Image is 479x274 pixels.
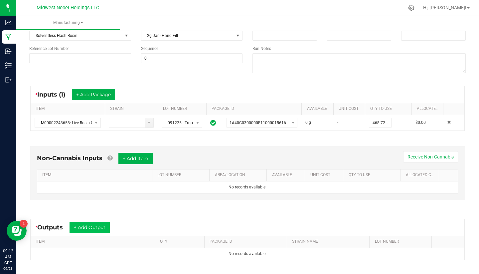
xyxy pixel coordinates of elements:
[5,62,12,69] inline-svg: Inventory
[30,31,122,40] span: Solventless Hash Rosin
[16,16,120,30] a: Manufacturing
[212,106,299,112] a: PACKAGE IDSortable
[417,106,441,112] a: Allocated CostSortable
[118,153,153,164] button: + Add Item
[449,106,462,112] a: Sortable
[36,239,152,244] a: ITEMSortable
[309,120,311,125] span: g
[5,19,12,26] inline-svg: Analytics
[42,172,149,178] a: ITEMSortable
[403,151,458,162] button: Receive Non-Cannabis
[210,239,284,244] a: PACKAGE IDSortable
[230,121,286,125] span: 1A40C0300000E11000015616
[31,248,464,260] td: No records available.
[162,118,194,128] span: 091225 - Trop Cherry - Cold Cure
[375,239,429,244] a: LOT NUMBERSortable
[7,221,27,241] iframe: Resource center
[5,48,12,55] inline-svg: Inbound
[35,118,92,128] span: M00002243658: Live Rosin Cold Cure - Bulk Batch
[406,172,436,178] a: Allocated CostSortable
[337,120,338,125] span: -
[407,5,415,11] div: Manage settings
[370,106,409,112] a: QTY TO USESortable
[37,154,102,162] span: Non-Cannabis Inputs
[3,266,13,271] p: 09/23
[37,91,72,98] span: Inputs (1)
[444,172,455,178] a: Sortable
[70,222,110,233] button: + Add Output
[292,239,367,244] a: STRAIN NAMESortable
[415,120,426,125] span: $0.00
[252,46,271,51] span: Run Notes
[310,172,341,178] a: Unit CostSortable
[37,5,99,11] span: Midwest Nobel Holdings LLC
[349,172,398,178] a: QTY TO USESortable
[157,172,207,178] a: LOT NUMBERSortable
[29,46,69,51] span: Reference Lot Number
[215,172,264,178] a: AREA/LOCATIONSortable
[36,106,102,112] a: ITEMSortable
[3,248,13,266] p: 09:12 AM CDT
[16,20,120,26] span: Manufacturing
[227,118,297,128] span: NO DATA FOUND
[35,118,101,128] span: NO DATA FOUND
[437,239,462,244] a: Sortable
[107,154,112,162] a: Add Non-Cannabis items that were also consumed in the run (e.g. gloves and packaging); Also add N...
[5,77,12,83] inline-svg: Outbound
[423,5,466,10] span: Hi, [PERSON_NAME]!
[141,31,234,40] span: 2g Jar - Hand Fill
[163,106,204,112] a: LOT NUMBERSortable
[5,34,12,40] inline-svg: Manufacturing
[307,106,331,112] a: AVAILABLESortable
[339,106,363,112] a: Unit CostSortable
[110,106,155,112] a: STRAINSortable
[37,181,458,193] td: No records available.
[37,224,70,231] span: Outputs
[210,119,216,127] span: In Sync
[141,46,158,51] span: Sequence
[20,220,28,228] iframe: Resource center unread badge
[272,172,302,178] a: AVAILABLESortable
[72,89,115,100] button: + Add Package
[305,120,308,125] span: 0
[160,239,202,244] a: QTYSortable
